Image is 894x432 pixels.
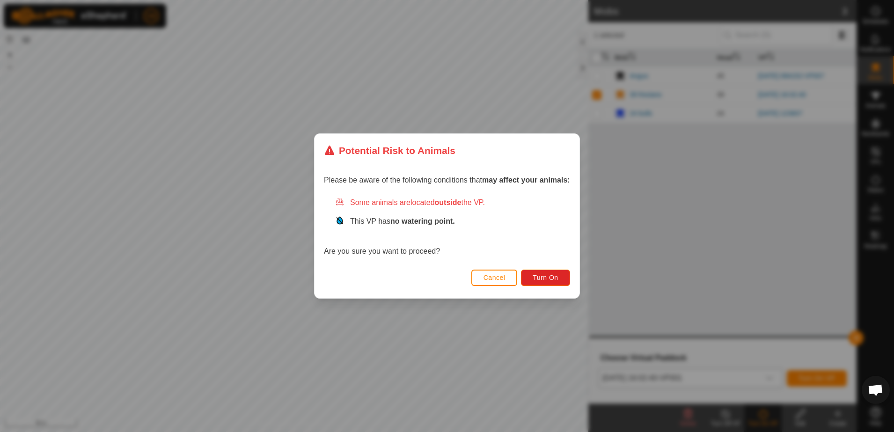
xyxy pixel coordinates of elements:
div: Some animals are [335,197,570,208]
span: Turn On [533,274,558,281]
div: Are you sure you want to proceed? [324,197,570,257]
span: Please be aware of the following conditions that [324,176,570,184]
strong: no watering point. [390,217,455,225]
div: Open chat [862,376,890,404]
strong: outside [435,198,462,206]
span: Cancel [484,274,506,281]
button: Cancel [471,270,518,286]
button: Turn On [521,270,570,286]
span: This VP has [350,217,455,225]
div: Potential Risk to Animals [324,143,455,158]
span: located the VP. [410,198,485,206]
strong: may affect your animals: [482,176,570,184]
